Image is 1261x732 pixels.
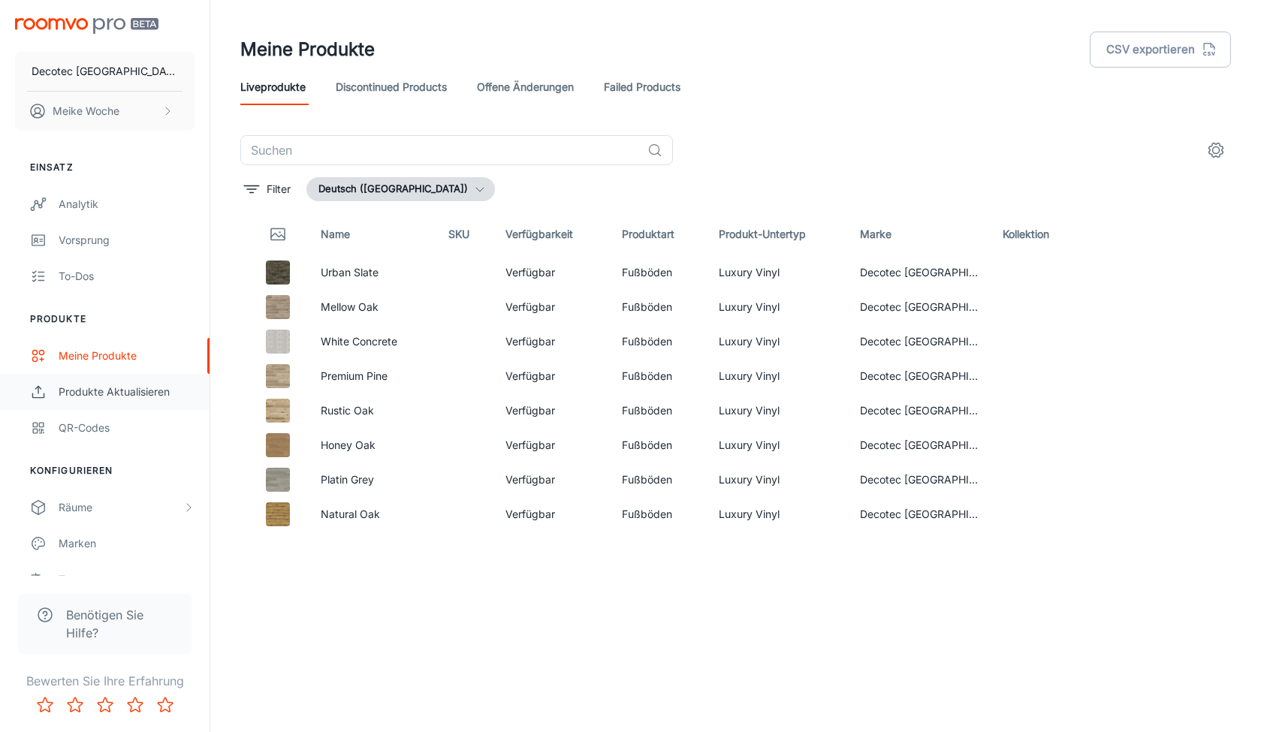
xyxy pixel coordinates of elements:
[610,462,707,497] td: Fußböden
[321,404,374,417] a: Rustic Oak
[59,535,195,552] div: Marken
[321,369,388,382] a: Premium Pine
[991,213,1088,255] th: Kollektion
[848,255,991,290] td: Decotec [GEOGRAPHIC_DATA]
[15,52,195,91] button: Decotec [GEOGRAPHIC_DATA]
[309,213,436,255] th: Name
[321,473,374,486] a: Platin Grey
[15,18,158,34] img: Roomvo PRO Beta
[15,92,195,131] button: Meike Woche
[848,393,991,428] td: Decotec [GEOGRAPHIC_DATA]
[59,420,195,436] div: QR-Codes
[848,359,991,393] td: Decotec [GEOGRAPHIC_DATA]
[321,266,379,279] a: Urban Slate
[493,462,610,497] td: Verfügbar
[493,290,610,324] td: Verfügbar
[59,196,195,212] div: Analytik
[120,690,150,720] button: Rate 4 star
[90,690,120,720] button: Rate 3 star
[707,324,848,359] td: Luxury Vinyl
[30,690,60,720] button: Rate 1 star
[707,255,848,290] td: Luxury Vinyl
[707,359,848,393] td: Luxury Vinyl
[707,290,848,324] td: Luxury Vinyl
[493,497,610,532] td: Verfügbar
[59,571,195,588] div: Texte
[493,393,610,428] td: Verfügbar
[610,428,707,462] td: Fußböden
[848,324,991,359] td: Decotec [GEOGRAPHIC_DATA]
[1090,32,1231,68] button: CSV exportieren
[436,213,493,255] th: SKU
[66,606,173,642] span: Benötigen Sie Hilfe?
[240,177,294,201] button: filter
[493,255,610,290] td: Verfügbar
[848,428,991,462] td: Decotec [GEOGRAPHIC_DATA]
[12,672,198,690] p: Bewerten Sie Ihre Erfahrung
[848,213,991,255] th: Marke
[707,462,848,497] td: Luxury Vinyl
[707,213,848,255] th: Produkt-Untertyp
[848,497,991,532] td: Decotec [GEOGRAPHIC_DATA]
[848,290,991,324] td: Decotec [GEOGRAPHIC_DATA]
[493,359,610,393] td: Verfügbar
[493,213,610,255] th: Verfügbarkeit
[59,232,195,249] div: Vorsprung
[306,177,495,201] button: Deutsch ([GEOGRAPHIC_DATA])
[240,36,375,63] h1: Meine Produkte
[707,393,848,428] td: Luxury Vinyl
[32,63,178,80] p: Decotec [GEOGRAPHIC_DATA]
[53,103,119,119] p: Meike Woche
[604,69,680,105] a: Failed Products
[848,462,991,497] td: Decotec [GEOGRAPHIC_DATA]
[321,300,379,313] a: Mellow Oak
[59,268,195,285] div: To-dos
[610,393,707,428] td: Fußböden
[150,690,180,720] button: Rate 5 star
[269,225,287,243] svg: Thumbnail
[610,324,707,359] td: Fußböden
[240,135,641,165] input: Suchen
[1201,135,1231,165] button: settings
[59,348,195,364] div: Meine Produkte
[707,428,848,462] td: Luxury Vinyl
[60,690,90,720] button: Rate 2 star
[610,290,707,324] td: Fußböden
[610,213,707,255] th: Produktart
[59,384,195,400] div: Produkte aktualisieren
[610,255,707,290] td: Fußböden
[610,359,707,393] td: Fußböden
[240,69,306,105] a: Liveprodukte
[321,508,380,520] a: Natural Oak
[59,499,183,516] div: Räume
[477,69,574,105] a: offene Änderungen
[493,324,610,359] td: Verfügbar
[267,181,291,197] p: Filter
[336,69,447,105] a: Discontinued Products
[493,428,610,462] td: Verfügbar
[707,497,848,532] td: Luxury Vinyl
[610,497,707,532] td: Fußböden
[321,438,376,451] a: Honey Oak
[321,335,397,348] a: White Concrete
